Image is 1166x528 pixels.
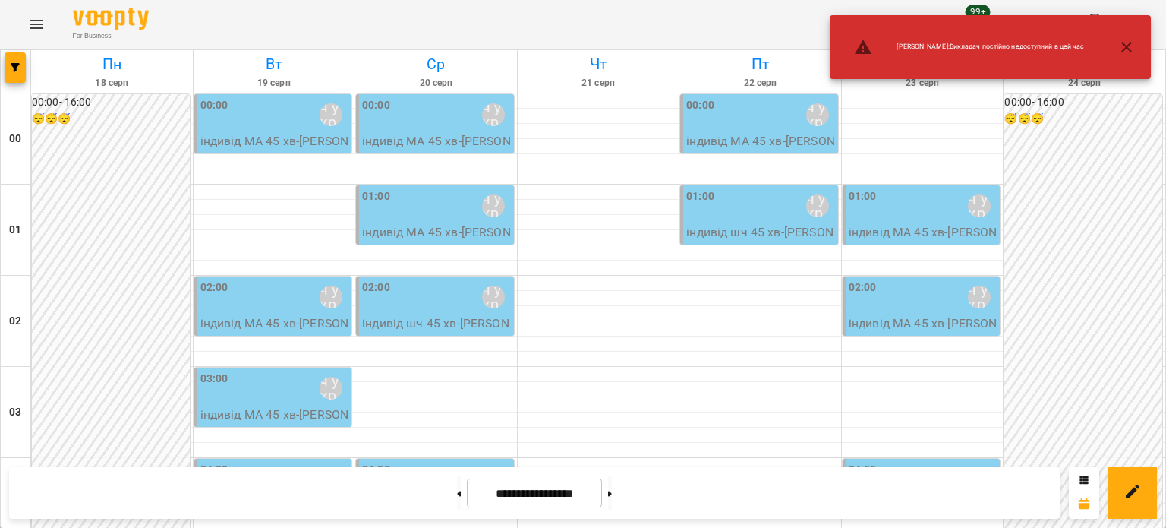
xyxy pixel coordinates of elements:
h6: 😴😴😴 [32,111,190,128]
h6: 20 серп [358,76,515,90]
div: Мойсук Надія\ ма укр\шч укр\ https://us06web.zoom.us/j/84559859332 [320,103,342,126]
label: 00:00 [686,97,714,114]
h6: Пн [33,52,191,76]
div: Мойсук Надія\ ма укр\шч укр\ https://us06web.zoom.us/j/84559859332 [320,377,342,400]
p: індивід шч 45 хв - [PERSON_NAME] [362,315,511,350]
h6: 00 [9,131,21,147]
li: [PERSON_NAME] : Викладач постійно недоступний в цей час [842,32,1096,62]
div: Мойсук Надія\ ма укр\шч укр\ https://us06web.zoom.us/j/84559859332 [806,194,829,217]
h6: 02 [9,313,21,330]
p: індивід МА 45 хв - [PERSON_NAME] [849,223,997,259]
h6: 21 серп [520,76,677,90]
label: 02:00 [362,280,390,296]
div: Мойсук Надія\ ма укр\шч укр\ https://us06web.zoom.us/j/84559859332 [482,103,505,126]
span: For Business [73,31,149,41]
div: Мойсук Надія\ ма укр\шч укр\ https://us06web.zoom.us/j/84559859332 [968,286,991,308]
h6: 22 серп [682,76,839,90]
label: 01:00 [362,188,390,205]
label: 00:00 [200,97,228,114]
label: 00:00 [362,97,390,114]
label: 02:00 [849,280,877,296]
button: Menu [18,6,55,43]
img: Voopty Logo [73,8,149,30]
h6: 03 [9,404,21,421]
h6: Ср [358,52,515,76]
p: індивід МА 45 хв - [PERSON_NAME] [200,315,349,350]
h6: 00:00 - 16:00 [32,94,190,111]
div: Мойсук Надія\ ма укр\шч укр\ https://us06web.zoom.us/j/84559859332 [482,286,505,308]
h6: Вт [196,52,353,76]
h6: Чт [520,52,677,76]
h6: 18 серп [33,76,191,90]
div: Мойсук Надія\ ма укр\шч укр\ https://us06web.zoom.us/j/84559859332 [968,194,991,217]
p: індивід МА 45 хв - [PERSON_NAME] [849,315,997,350]
label: 01:00 [849,188,877,205]
p: індивід МА 45 хв - [PERSON_NAME] [200,406,349,441]
label: 01:00 [686,188,714,205]
p: індивід МА 45 хв - [PERSON_NAME] [362,223,511,259]
h6: 00:00 - 16:00 [1004,94,1162,111]
label: 03:00 [200,371,228,387]
h6: 😴😴😴 [1004,111,1162,128]
h6: Пт [682,52,839,76]
h6: 24 серп [1006,76,1163,90]
p: індивід МА 45 хв - [PERSON_NAME] [362,132,511,168]
p: індивід шч 45 хв - [PERSON_NAME] [686,223,835,259]
p: індивід МА 45 хв - [PERSON_NAME] [200,132,349,168]
span: 99+ [966,5,991,20]
div: Мойсук Надія\ ма укр\шч укр\ https://us06web.zoom.us/j/84559859332 [320,286,342,308]
h6: 19 серп [196,76,353,90]
p: індивід МА 45 хв - [PERSON_NAME] [686,132,835,168]
div: Мойсук Надія\ ма укр\шч укр\ https://us06web.zoom.us/j/84559859332 [806,103,829,126]
h6: 01 [9,222,21,239]
div: Мойсук Надія\ ма укр\шч укр\ https://us06web.zoom.us/j/84559859332 [482,194,505,217]
label: 02:00 [200,280,228,296]
h6: 23 серп [844,76,1001,90]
